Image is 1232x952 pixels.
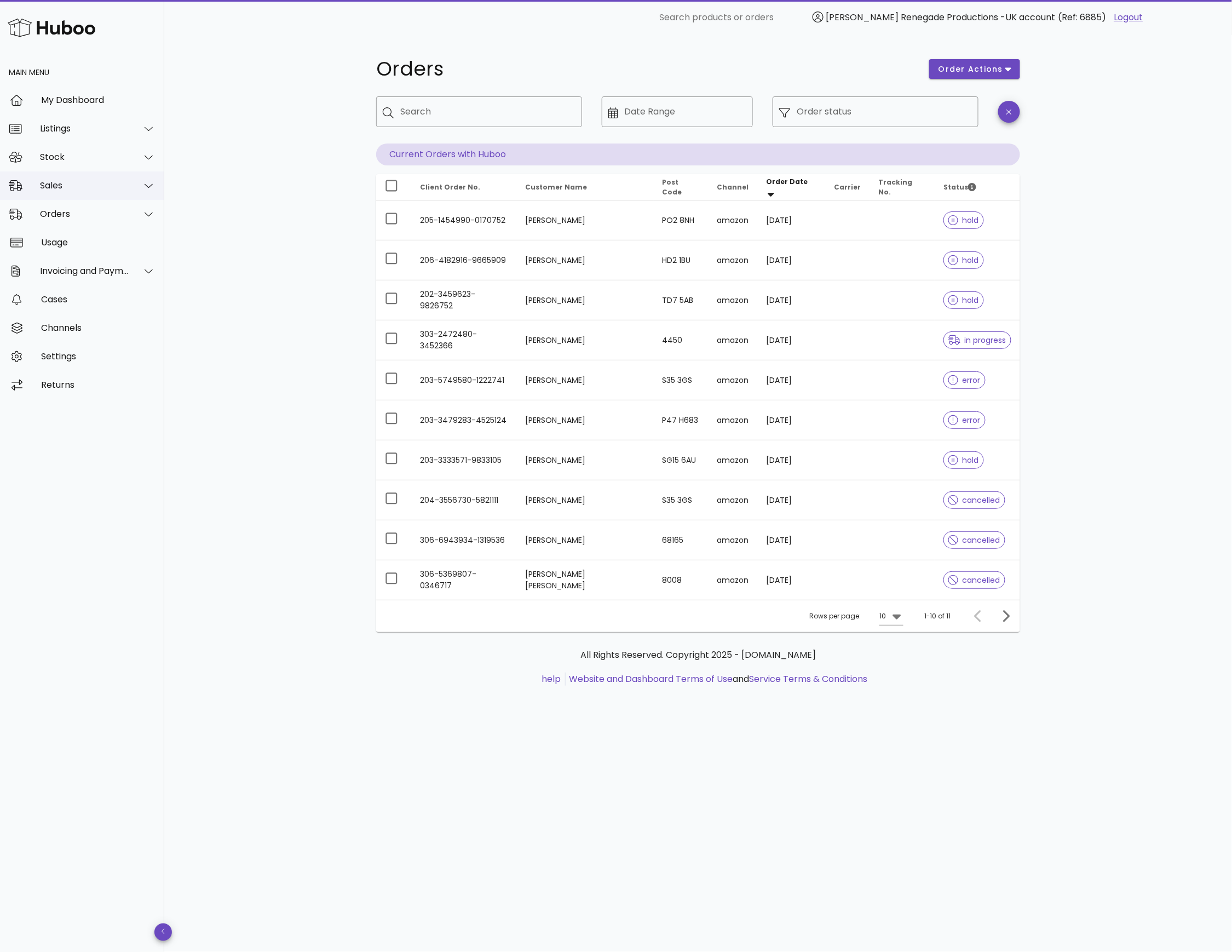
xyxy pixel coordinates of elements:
[708,174,757,200] th: Channel
[411,360,516,400] td: 203-5749580-1222741
[948,256,979,264] span: hold
[385,649,1011,662] p: All Rights Reserved. Copyright 2025 - [DOMAIN_NAME]
[516,240,654,280] td: [PERSON_NAME]
[411,320,516,360] td: 303-2472480-3452366
[516,400,654,440] td: [PERSON_NAME]
[757,560,825,600] td: [DATE]
[879,607,903,625] div: 10Rows per page:
[40,266,129,276] div: Invoicing and Payments
[40,180,129,191] div: Sales
[757,174,825,200] th: Order Date: Sorted descending. Activate to remove sorting.
[516,320,654,360] td: [PERSON_NAME]
[41,237,156,248] div: Usage
[757,360,825,400] td: [DATE]
[654,320,709,360] td: 4450
[757,200,825,240] td: [DATE]
[654,360,709,400] td: S35 3GS
[943,182,976,192] span: Status
[708,480,757,520] td: amazon
[8,16,95,39] img: Huboo Logo
[948,536,1000,544] span: cancelled
[654,240,709,280] td: HD2 1BU
[1114,11,1143,24] a: Logout
[929,59,1020,79] button: order actions
[516,560,654,600] td: [PERSON_NAME] [PERSON_NAME]
[654,480,709,520] td: S35 3GS
[654,560,709,600] td: 8008
[948,576,1000,584] span: cancelled
[757,280,825,320] td: [DATE]
[766,177,808,186] span: Order Date
[654,400,709,440] td: P47 H683
[708,440,757,480] td: amazon
[40,123,129,134] div: Listings
[376,144,1020,165] p: Current Orders with Huboo
[948,376,981,384] span: error
[870,174,935,200] th: Tracking No.
[717,182,749,192] span: Channel
[708,560,757,600] td: amazon
[654,280,709,320] td: TD7 5AB
[948,456,979,464] span: hold
[525,182,587,192] span: Customer Name
[516,200,654,240] td: [PERSON_NAME]
[663,177,682,197] span: Post Code
[41,351,156,362] div: Settings
[411,560,516,600] td: 306-5369807-0346717
[41,95,156,105] div: My Dashboard
[420,182,480,192] span: Client Order No.
[41,294,156,305] div: Cases
[708,360,757,400] td: amazon
[935,174,1020,200] th: Status
[411,174,516,200] th: Client Order No.
[654,174,709,200] th: Post Code
[924,611,951,621] div: 1-10 of 11
[654,200,709,240] td: PO2 8NH
[708,240,757,280] td: amazon
[948,416,981,424] span: error
[40,152,129,162] div: Stock
[708,520,757,560] td: amazon
[757,400,825,440] td: [DATE]
[938,64,1004,75] span: order actions
[516,174,654,200] th: Customer Name
[542,673,561,685] a: help
[996,606,1016,626] button: Next page
[411,440,516,480] td: 203-3333571-9833105
[948,216,979,224] span: hold
[411,280,516,320] td: 202-3459623-9826752
[411,240,516,280] td: 206-4182916-9665909
[516,280,654,320] td: [PERSON_NAME]
[654,440,709,480] td: SG15 6AU
[948,296,979,304] span: hold
[516,520,654,560] td: [PERSON_NAME]
[1058,11,1107,24] span: (Ref: 6885)
[948,336,1006,344] span: in progress
[411,520,516,560] td: 306-6943934-1319536
[757,440,825,480] td: [DATE]
[878,177,912,197] span: Tracking No.
[708,400,757,440] td: amazon
[750,673,868,685] a: Service Terms & Conditions
[825,174,870,200] th: Carrier
[411,200,516,240] td: 205-1454990-0170752
[757,480,825,520] td: [DATE]
[757,520,825,560] td: [DATE]
[654,520,709,560] td: 68165
[826,11,1056,24] span: [PERSON_NAME] Renegade Productions -UK account
[809,600,903,632] div: Rows per page:
[40,209,129,219] div: Orders
[376,59,916,79] h1: Orders
[41,380,156,390] div: Returns
[834,182,861,192] span: Carrier
[708,200,757,240] td: amazon
[516,360,654,400] td: [PERSON_NAME]
[411,400,516,440] td: 203-3479283-4525124
[757,240,825,280] td: [DATE]
[948,496,1000,504] span: cancelled
[41,323,156,333] div: Channels
[516,480,654,520] td: [PERSON_NAME]
[411,480,516,520] td: 204-3556730-5821111
[708,280,757,320] td: amazon
[708,320,757,360] td: amazon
